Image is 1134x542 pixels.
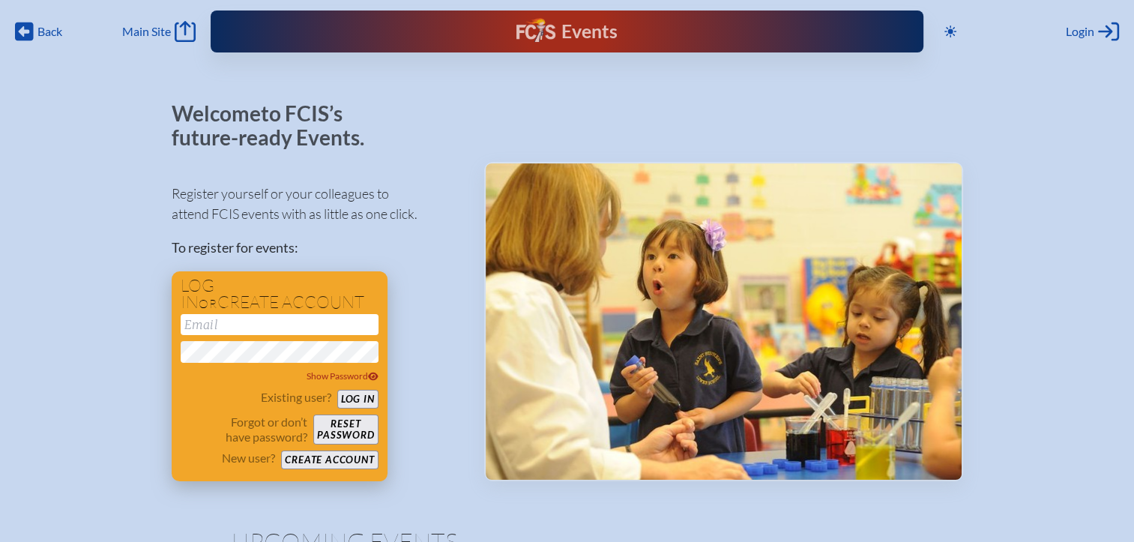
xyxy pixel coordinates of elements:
div: FCIS Events — Future ready [413,18,721,45]
p: Forgot or don’t have password? [181,415,308,445]
span: or [199,296,217,311]
button: Resetpassword [313,415,378,445]
a: Main Site [122,21,196,42]
p: New user? [222,451,275,466]
h1: Log in create account [181,277,378,311]
span: Show Password [307,370,378,382]
button: Create account [281,451,378,469]
span: Login [1066,24,1094,39]
p: Welcome to FCIS’s future-ready Events. [172,102,381,149]
p: Existing user? [261,390,331,405]
button: Log in [337,390,378,409]
p: Register yourself or your colleagues to attend FCIS events with as little as one click. [172,184,460,224]
span: Back [37,24,62,39]
img: Events [486,163,962,480]
input: Email [181,314,378,335]
span: Main Site [122,24,171,39]
p: To register for events: [172,238,460,258]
